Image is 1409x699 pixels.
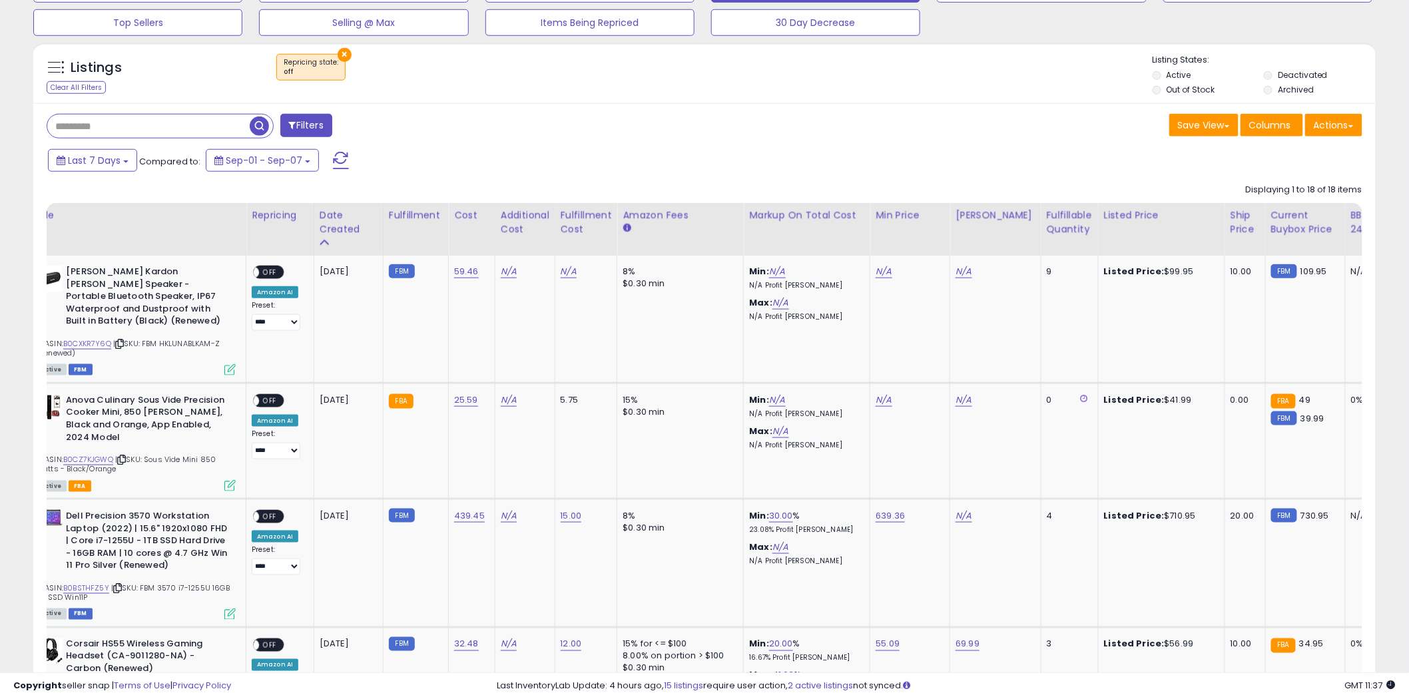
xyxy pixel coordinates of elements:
small: FBM [389,264,415,278]
img: 41y2fLcE5pL._SL40_.jpg [36,638,63,664]
b: Listed Price: [1104,509,1165,522]
b: Max: [749,541,772,553]
div: Ship Price [1231,208,1260,236]
label: Archived [1278,84,1314,95]
small: Amazon Fees. [623,222,631,234]
a: N/A [956,509,972,523]
b: Min: [749,509,769,522]
div: % [749,510,860,535]
span: OFF [259,395,280,406]
span: OFF [259,639,280,650]
label: Active [1167,69,1191,81]
a: 25.59 [454,393,478,407]
a: N/A [772,425,788,438]
div: 8.00% on portion > $100 [623,650,733,662]
div: $56.99 [1104,638,1215,650]
small: FBA [1271,638,1296,653]
a: N/A [501,509,517,523]
span: | SKU: FBM 3570 i7-1255U 16GB 1TB SSD Win11P [36,582,230,602]
div: seller snap | | [13,680,231,692]
p: N/A Profit [PERSON_NAME] [749,557,860,566]
a: 639.36 [876,509,905,523]
div: 4 [1047,510,1088,522]
p: N/A Profit [PERSON_NAME] [749,312,860,322]
div: $0.30 min [623,278,733,290]
div: 9 [1047,266,1088,278]
div: Cost [454,208,489,222]
small: FBA [389,394,414,409]
span: All listings currently available for purchase on Amazon [36,364,67,375]
a: B0CZ7KJGWQ [63,454,113,465]
div: Title [33,208,240,222]
div: Date Created [320,208,378,236]
div: 20.00 [1231,510,1255,522]
div: Amazon AI [252,286,298,298]
a: 20.00 [769,638,793,651]
span: OFF [259,511,280,523]
div: N/A [1351,266,1395,278]
div: Preset: [252,429,304,459]
div: 8% [623,510,733,522]
label: Deactivated [1278,69,1328,81]
div: Amazon AI [252,531,298,543]
div: BB Share 24h. [1351,208,1400,236]
button: × [338,48,352,62]
img: 41--+C-N+0L._SL40_.jpg [36,510,63,527]
b: Max: [749,425,772,437]
span: FBM [69,608,93,620]
a: 30.00 [769,509,793,523]
span: Columns [1249,118,1291,132]
a: N/A [769,393,785,407]
button: Sep-01 - Sep-07 [206,149,319,172]
div: $41.99 [1104,394,1215,406]
a: 15.00 [561,509,582,523]
div: 0% [1351,638,1395,650]
a: 69.99 [956,638,980,651]
div: [DATE] [320,638,373,650]
div: N/A [1351,510,1395,522]
a: N/A [501,638,517,651]
div: [PERSON_NAME] [956,208,1035,222]
div: Amazon AI [252,659,298,671]
div: 15% [623,394,733,406]
a: B0BSTHFZ5Y [63,582,109,594]
label: Out of Stock [1167,84,1215,95]
b: Dell Precision 3570 Workstation Laptop (2022) | 15.6" 1920x1080 FHD | Core i7-1255U - 1TB SSD Har... [66,510,228,575]
button: Save View [1169,114,1239,136]
small: FBM [1271,411,1297,425]
div: 0 [1047,394,1088,406]
span: | SKU: Sous Vide Mini 850 Watts - Black/Orange [36,454,216,474]
span: All listings currently available for purchase on Amazon [36,481,67,492]
span: FBM [69,364,93,375]
b: Max: [749,296,772,309]
div: Clear All Filters [47,81,106,94]
small: FBA [1271,394,1296,409]
b: [PERSON_NAME] Kardon [PERSON_NAME] Speaker - Portable Bluetooth Speaker, IP67 Waterproof and Dust... [66,266,228,331]
a: Terms of Use [114,679,170,692]
button: Items Being Repriced [485,9,695,36]
div: Current Buybox Price [1271,208,1340,236]
span: 109.95 [1300,265,1327,278]
b: Listed Price: [1104,638,1165,650]
div: Fulfillment Cost [561,208,612,236]
div: $0.30 min [623,522,733,534]
div: Fulfillable Quantity [1047,208,1093,236]
span: 49 [1299,393,1310,406]
div: 5.75 [561,394,607,406]
a: N/A [772,296,788,310]
a: 2 active listings [788,679,854,692]
div: Preset: [252,301,304,331]
b: Min: [749,393,769,406]
a: 15 listings [665,679,704,692]
div: 8% [623,266,733,278]
span: | SKU: FBM HKLUNABLKAM-Z (Renewed) [36,338,220,358]
b: Listed Price: [1104,265,1165,278]
a: Privacy Policy [172,679,231,692]
a: N/A [956,393,972,407]
div: Displaying 1 to 18 of 18 items [1246,184,1362,196]
div: 3 [1047,638,1088,650]
div: 15% for <= $100 [623,638,733,650]
h5: Listings [71,59,122,77]
div: Amazon AI [252,415,298,427]
a: N/A [501,393,517,407]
